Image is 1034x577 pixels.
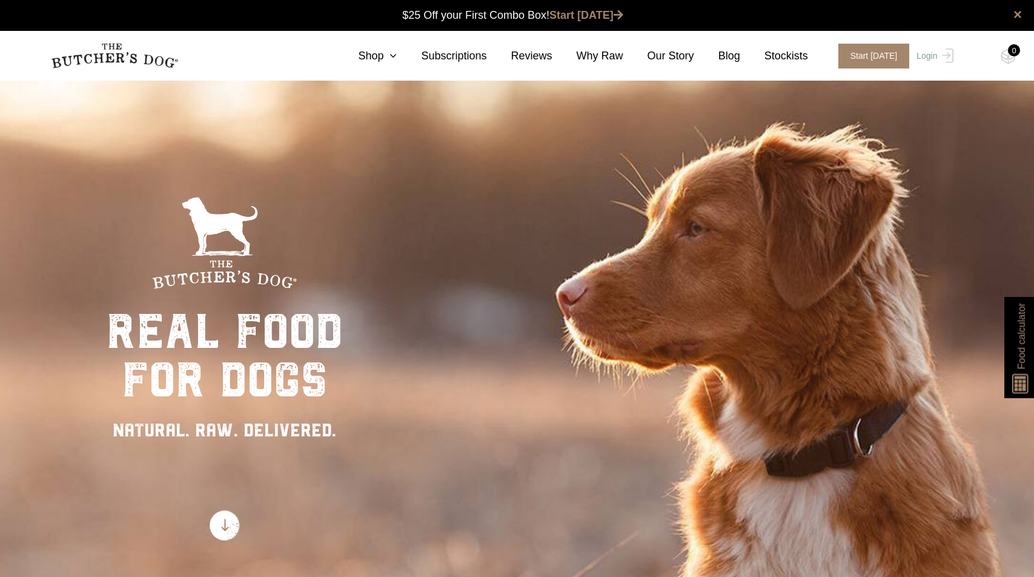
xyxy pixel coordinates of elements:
a: Login [913,44,953,68]
div: NATURAL. RAW. DELIVERED. [107,416,343,444]
a: Stockists [740,48,808,64]
a: close [1013,7,1022,22]
div: real food for dogs [107,307,343,404]
a: Why Raw [552,48,623,64]
a: Start [DATE] [549,9,623,21]
a: Shop [334,48,397,64]
a: Reviews [487,48,552,64]
a: Our Story [623,48,694,64]
a: Start [DATE] [826,44,914,68]
span: Food calculator [1014,303,1029,369]
a: Subscriptions [397,48,486,64]
img: TBD_Cart-Empty.png [1001,48,1016,64]
a: Blog [694,48,740,64]
span: Start [DATE] [838,44,910,68]
div: 0 [1008,44,1020,56]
